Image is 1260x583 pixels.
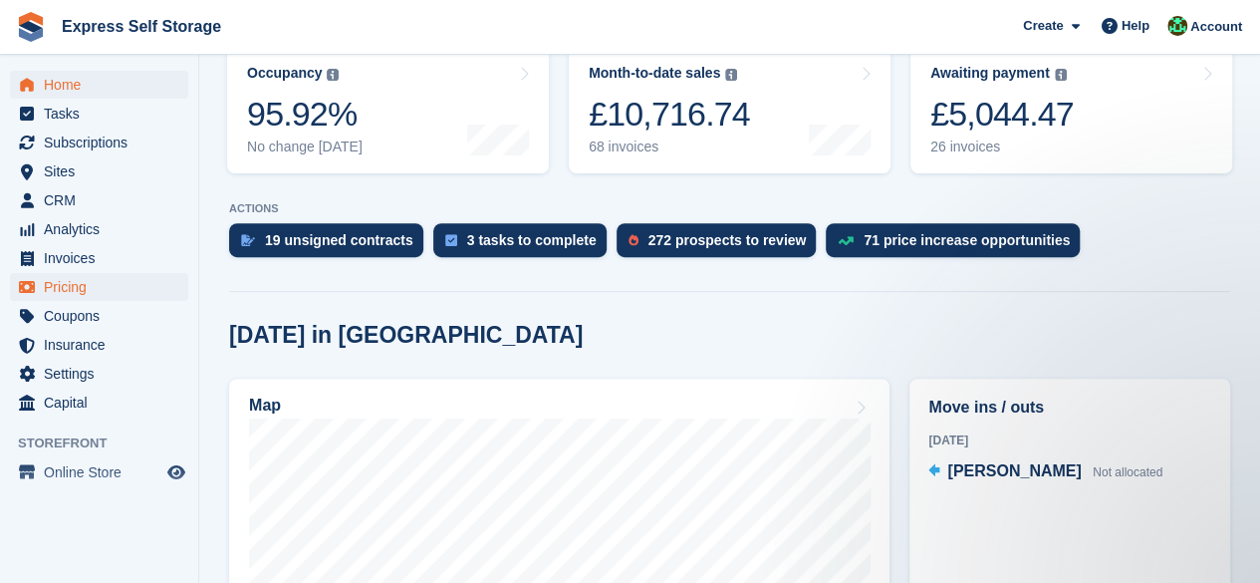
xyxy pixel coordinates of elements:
[10,100,188,128] a: menu
[44,129,163,156] span: Subscriptions
[247,65,322,82] div: Occupancy
[1190,17,1242,37] span: Account
[725,69,737,81] img: icon-info-grey-7440780725fd019a000dd9b08b2336e03edf1995a4989e88bcd33f0948082b44.svg
[10,186,188,214] a: menu
[648,232,807,248] div: 272 prospects to review
[589,139,750,155] div: 68 invoices
[10,458,188,486] a: menu
[928,432,1211,449] div: [DATE]
[838,236,854,245] img: price_increase_opportunities-93ffe204e8149a01c8c9dc8f82e8f89637d9d84a8eef4429ea346261dce0b2c0.svg
[930,65,1050,82] div: Awaiting payment
[44,100,163,128] span: Tasks
[227,47,549,173] a: Occupancy 95.92% No change [DATE]
[229,322,583,349] h2: [DATE] in [GEOGRAPHIC_DATA]
[247,94,363,135] div: 95.92%
[10,360,188,388] a: menu
[930,94,1074,135] div: £5,044.47
[826,223,1090,267] a: 71 price increase opportunities
[18,434,198,453] span: Storefront
[910,47,1232,173] a: Awaiting payment £5,044.47 26 invoices
[10,302,188,330] a: menu
[1122,16,1149,36] span: Help
[44,186,163,214] span: CRM
[44,360,163,388] span: Settings
[10,389,188,417] a: menu
[1055,69,1067,81] img: icon-info-grey-7440780725fd019a000dd9b08b2336e03edf1995a4989e88bcd33f0948082b44.svg
[44,458,163,486] span: Online Store
[928,459,1162,485] a: [PERSON_NAME] Not allocated
[247,139,363,155] div: No change [DATE]
[10,244,188,272] a: menu
[445,234,457,246] img: task-75834270c22a3079a89374b754ae025e5fb1db73e45f91037f5363f120a921f8.svg
[164,460,188,484] a: Preview store
[44,389,163,417] span: Capital
[44,71,163,99] span: Home
[947,462,1081,479] span: [PERSON_NAME]
[589,65,720,82] div: Month-to-date sales
[10,215,188,243] a: menu
[10,71,188,99] a: menu
[265,232,413,248] div: 19 unsigned contracts
[54,10,229,43] a: Express Self Storage
[44,244,163,272] span: Invoices
[10,129,188,156] a: menu
[433,223,617,267] a: 3 tasks to complete
[10,273,188,301] a: menu
[229,223,433,267] a: 19 unsigned contracts
[1023,16,1063,36] span: Create
[241,234,255,246] img: contract_signature_icon-13c848040528278c33f63329250d36e43548de30e8caae1d1a13099fd9432cc5.svg
[16,12,46,42] img: stora-icon-8386f47178a22dfd0bd8f6a31ec36ba5ce8667c1dd55bd0f319d3a0aa187defe.svg
[229,202,1230,215] p: ACTIONS
[10,157,188,185] a: menu
[44,331,163,359] span: Insurance
[1167,16,1187,36] img: Shakiyra Davis
[44,273,163,301] span: Pricing
[44,215,163,243] span: Analytics
[44,302,163,330] span: Coupons
[864,232,1070,248] div: 71 price increase opportunities
[930,139,1074,155] div: 26 invoices
[617,223,827,267] a: 272 prospects to review
[10,331,188,359] a: menu
[327,69,339,81] img: icon-info-grey-7440780725fd019a000dd9b08b2336e03edf1995a4989e88bcd33f0948082b44.svg
[44,157,163,185] span: Sites
[1093,465,1162,479] span: Not allocated
[569,47,890,173] a: Month-to-date sales £10,716.74 68 invoices
[589,94,750,135] div: £10,716.74
[928,396,1211,420] h2: Move ins / outs
[249,397,281,415] h2: Map
[467,232,597,248] div: 3 tasks to complete
[629,234,638,246] img: prospect-51fa495bee0391a8d652442698ab0144808aea92771e9ea1ae160a38d050c398.svg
